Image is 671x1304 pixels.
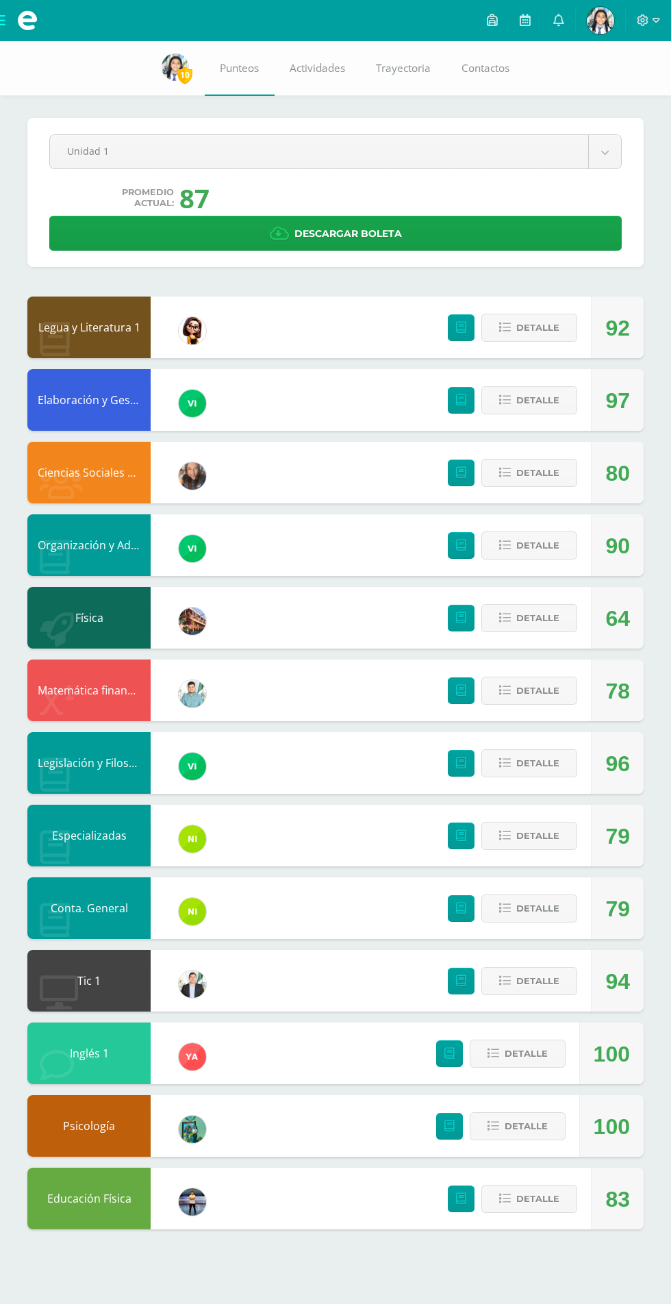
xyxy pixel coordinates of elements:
[205,41,275,96] a: Punteos
[516,460,559,486] span: Detalle
[177,66,192,84] span: 10
[179,317,206,344] img: cddb2fafc80e4a6e526b97ae3eca20ef.png
[179,825,206,853] img: ca60df5ae60ada09d1f93a1da4ab2e41.png
[481,314,577,342] button: Detalle
[481,531,577,560] button: Detalle
[162,53,189,81] img: c8b2554278c2aa8190328a3408ea909e.png
[516,1186,559,1212] span: Detalle
[361,41,446,96] a: Trayectoria
[605,878,630,940] div: 79
[605,951,630,1012] div: 94
[27,1095,151,1157] div: Psicología
[179,1188,206,1216] img: bde165c00b944de6c05dcae7d51e2fcc.png
[49,216,622,251] a: Descargar boleta
[605,588,630,649] div: 64
[481,1185,577,1213] button: Detalle
[605,370,630,431] div: 97
[179,970,206,998] img: aa2172f3e2372f881a61fb647ea0edf1.png
[67,135,571,167] span: Unidad 1
[516,388,559,413] span: Detalle
[27,805,151,866] div: Especializadas
[27,660,151,721] div: Matemática financiera
[27,514,151,576] div: Organización y Admon.
[516,751,559,776] span: Detalle
[179,607,206,635] img: 0a4f8d2552c82aaa76f7aefb013bc2ce.png
[516,896,559,921] span: Detalle
[179,390,206,417] img: a241c2b06c5b4daf9dd7cbc5f490cd0f.png
[481,822,577,850] button: Detalle
[27,732,151,794] div: Legislación y Filosofía Empresarial
[179,535,206,562] img: a241c2b06c5b4daf9dd7cbc5f490cd0f.png
[481,749,577,777] button: Detalle
[605,442,630,504] div: 80
[50,135,621,168] a: Unidad 1
[179,753,206,780] img: a241c2b06c5b4daf9dd7cbc5f490cd0f.png
[179,680,206,707] img: 3bbeeb896b161c296f86561e735fa0fc.png
[27,1023,151,1084] div: Inglés 1
[179,462,206,490] img: 8286b9a544571e995a349c15127c7be6.png
[516,823,559,849] span: Detalle
[470,1040,566,1068] button: Detalle
[27,950,151,1012] div: Tic 1
[179,1116,206,1143] img: b3df963adb6106740b98dae55d89aff1.png
[605,660,630,722] div: 78
[179,180,210,216] div: 87
[294,217,402,251] span: Descargar boleta
[27,442,151,503] div: Ciencias Sociales y Formación Ciudadana
[505,1114,548,1139] span: Detalle
[516,315,559,340] span: Detalle
[122,187,174,209] span: Promedio actual:
[179,898,206,925] img: ca60df5ae60ada09d1f93a1da4ab2e41.png
[376,61,431,75] span: Trayectoria
[27,1168,151,1229] div: Educación Física
[594,1023,630,1085] div: 100
[605,297,630,359] div: 92
[27,587,151,649] div: Física
[481,386,577,414] button: Detalle
[516,605,559,631] span: Detalle
[290,61,345,75] span: Actividades
[446,41,525,96] a: Contactos
[481,967,577,995] button: Detalle
[27,297,151,358] div: Legua y Literatura 1
[27,877,151,939] div: Conta. General
[505,1041,548,1066] span: Detalle
[605,1168,630,1230] div: 83
[27,369,151,431] div: Elaboración y Gestión de Proyectos
[481,459,577,487] button: Detalle
[516,678,559,703] span: Detalle
[481,894,577,923] button: Detalle
[594,1096,630,1157] div: 100
[481,604,577,632] button: Detalle
[470,1112,566,1140] button: Detalle
[179,1043,206,1070] img: 90ee13623fa7c5dbc2270dab131931b4.png
[605,515,630,577] div: 90
[516,968,559,994] span: Detalle
[220,61,259,75] span: Punteos
[275,41,361,96] a: Actividades
[587,7,614,34] img: c8b2554278c2aa8190328a3408ea909e.png
[605,733,630,794] div: 96
[605,805,630,867] div: 79
[516,533,559,558] span: Detalle
[461,61,509,75] span: Contactos
[481,677,577,705] button: Detalle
